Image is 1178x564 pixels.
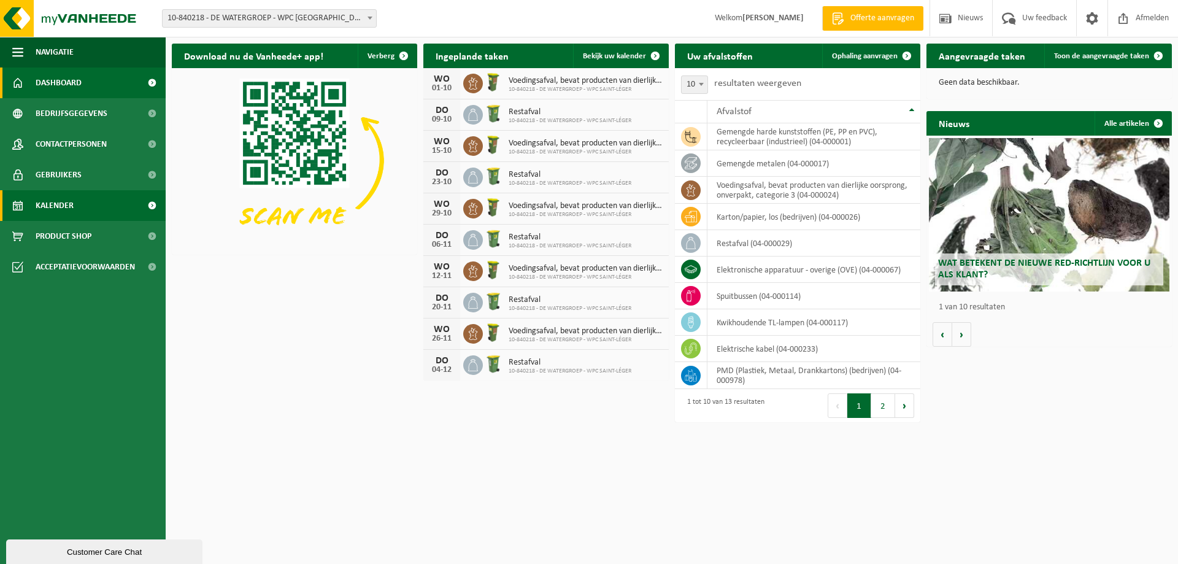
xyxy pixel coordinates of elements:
[429,334,454,343] div: 26-11
[36,68,82,98] span: Dashboard
[429,272,454,280] div: 12-11
[483,166,504,187] img: WB-0240-HPE-GN-50
[423,44,521,68] h2: Ingeplande taken
[583,52,646,60] span: Bekijk uw kalender
[707,150,920,177] td: gemengde metalen (04-000017)
[509,368,631,375] span: 10-840218 - DE WATERGROEP - WPC SAINT-LÉGER
[36,98,107,129] span: Bedrijfsgegevens
[36,221,91,252] span: Product Shop
[952,322,971,347] button: Volgende
[429,356,454,366] div: DO
[675,44,765,68] h2: Uw afvalstoffen
[895,393,914,418] button: Next
[509,170,631,180] span: Restafval
[6,537,205,564] iframe: chat widget
[707,123,920,150] td: gemengde harde kunststoffen (PE, PP en PVC), recycleerbaar (industrieel) (04-000001)
[36,190,74,221] span: Kalender
[509,274,663,281] span: 10-840218 - DE WATERGROEP - WPC SAINT-LÉGER
[509,201,663,211] span: Voedingsafval, bevat producten van dierlijke oorsprong, onverpakt, categorie 3
[429,74,454,84] div: WO
[509,149,663,156] span: 10-840218 - DE WATERGROEP - WPC SAINT-LÉGER
[36,160,82,190] span: Gebruikers
[707,283,920,309] td: spuitbussen (04-000114)
[429,241,454,249] div: 06-11
[509,211,663,218] span: 10-840218 - DE WATERGROEP - WPC SAINT-LÉGER
[707,309,920,336] td: kwikhoudende TL-lampen (04-000117)
[429,168,454,178] div: DO
[573,44,668,68] a: Bekijk uw kalender
[509,86,663,93] span: 10-840218 - DE WATERGROEP - WPC SAINT-LÉGER
[509,233,631,242] span: Restafval
[707,336,920,362] td: elektrische kabel (04-000233)
[358,44,416,68] button: Verberg
[368,52,395,60] span: Verberg
[939,303,1166,312] p: 1 van 10 resultaten
[483,260,504,280] img: WB-0060-HPE-GN-50
[509,242,631,250] span: 10-840218 - DE WATERGROEP - WPC SAINT-LÉGER
[429,106,454,115] div: DO
[163,10,376,27] span: 10-840218 - DE WATERGROEP - WPC SAINT-LÉGER - SAINT-LÉGER
[847,393,871,418] button: 1
[509,358,631,368] span: Restafval
[172,68,417,252] img: Download de VHEPlus App
[429,293,454,303] div: DO
[832,52,898,60] span: Ophaling aanvragen
[509,264,663,274] span: Voedingsafval, bevat producten van dierlijke oorsprong, onverpakt, categorie 3
[509,295,631,305] span: Restafval
[429,84,454,93] div: 01-10
[822,6,923,31] a: Offerte aanvragen
[483,353,504,374] img: WB-0240-HPE-GN-50
[509,180,631,187] span: 10-840218 - DE WATERGROEP - WPC SAINT-LÉGER
[509,326,663,336] span: Voedingsafval, bevat producten van dierlijke oorsprong, onverpakt, categorie 3
[509,107,631,117] span: Restafval
[429,366,454,374] div: 04-12
[36,37,74,68] span: Navigatie
[429,199,454,209] div: WO
[172,44,336,68] h2: Download nu de Vanheede+ app!
[707,204,920,230] td: karton/papier, los (bedrijven) (04-000026)
[162,9,377,28] span: 10-840218 - DE WATERGROEP - WPC SAINT-LÉGER - SAINT-LÉGER
[483,322,504,343] img: WB-0060-HPE-GN-50
[742,14,804,23] strong: [PERSON_NAME]
[681,75,708,94] span: 10
[509,139,663,149] span: Voedingsafval, bevat producten van dierlijke oorsprong, onverpakt, categorie 3
[36,252,135,282] span: Acceptatievoorwaarden
[483,103,504,124] img: WB-0240-HPE-GN-50
[707,257,920,283] td: elektronische apparatuur - overige (OVE) (04-000067)
[429,147,454,155] div: 15-10
[483,72,504,93] img: WB-0060-HPE-GN-50
[429,137,454,147] div: WO
[483,134,504,155] img: WB-0060-HPE-GN-50
[429,325,454,334] div: WO
[682,76,707,93] span: 10
[483,291,504,312] img: WB-0240-HPE-GN-50
[933,322,952,347] button: Vorige
[1054,52,1149,60] span: Toon de aangevraagde taken
[717,107,752,117] span: Afvalstof
[707,230,920,257] td: restafval (04-000029)
[926,111,982,135] h2: Nieuws
[429,262,454,272] div: WO
[938,258,1150,280] span: Wat betekent de nieuwe RED-richtlijn voor u als klant?
[429,209,454,218] div: 29-10
[929,138,1169,292] a: Wat betekent de nieuwe RED-richtlijn voor u als klant?
[714,79,801,88] label: resultaten weergeven
[429,178,454,187] div: 23-10
[681,392,764,419] div: 1 tot 10 van 13 resultaten
[822,44,919,68] a: Ophaling aanvragen
[509,117,631,125] span: 10-840218 - DE WATERGROEP - WPC SAINT-LÉGER
[429,115,454,124] div: 09-10
[871,393,895,418] button: 2
[707,177,920,204] td: voedingsafval, bevat producten van dierlijke oorsprong, onverpakt, categorie 3 (04-000024)
[429,303,454,312] div: 20-11
[509,336,663,344] span: 10-840218 - DE WATERGROEP - WPC SAINT-LÉGER
[483,197,504,218] img: WB-0060-HPE-GN-50
[939,79,1160,87] p: Geen data beschikbaar.
[509,76,663,86] span: Voedingsafval, bevat producten van dierlijke oorsprong, onverpakt, categorie 3
[828,393,847,418] button: Previous
[1044,44,1171,68] a: Toon de aangevraagde taken
[847,12,917,25] span: Offerte aanvragen
[509,305,631,312] span: 10-840218 - DE WATERGROEP - WPC SAINT-LÉGER
[1095,111,1171,136] a: Alle artikelen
